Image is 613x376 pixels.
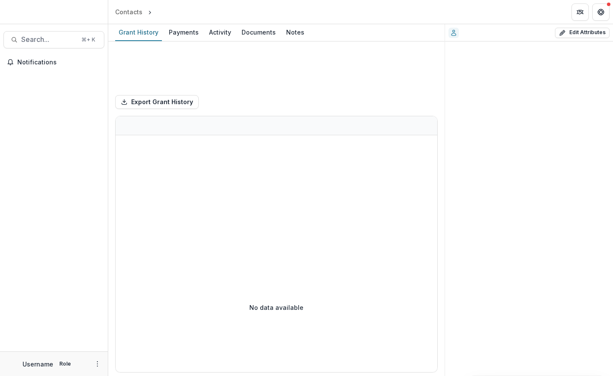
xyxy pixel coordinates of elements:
span: Search... [21,35,76,44]
div: Notes [283,26,308,38]
div: Activity [206,26,235,38]
p: No data available [249,303,303,312]
button: Get Help [592,3,610,21]
a: Contacts [112,6,146,18]
button: Edit Attributes [555,28,610,38]
div: Contacts [115,7,142,16]
div: Grant History [115,26,162,38]
nav: breadcrumb [112,6,190,18]
p: Username [23,360,53,369]
a: Notes [283,24,308,41]
button: Notifications [3,55,104,69]
a: Payments [165,24,202,41]
div: ⌘ + K [80,35,97,45]
span: Notifications [17,59,101,66]
button: Partners [571,3,589,21]
a: Documents [238,24,279,41]
button: More [92,359,103,369]
button: Search... [3,31,104,48]
p: Role [57,360,74,368]
a: Grant History [115,24,162,41]
div: Documents [238,26,279,38]
button: Export Grant History [115,95,199,109]
a: Activity [206,24,235,41]
div: Payments [165,26,202,38]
